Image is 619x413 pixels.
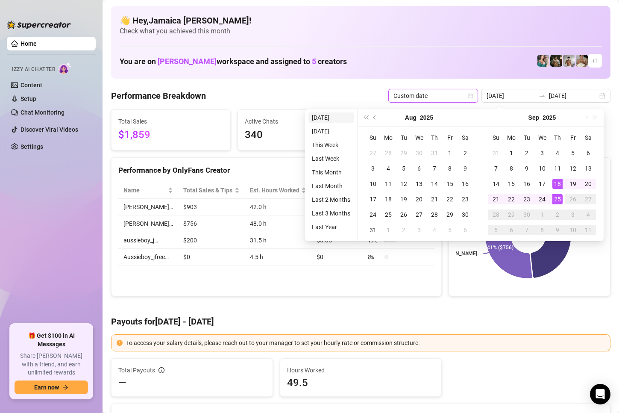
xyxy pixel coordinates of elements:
div: Performance by OnlyFans Creator [118,165,434,176]
li: [DATE] [308,112,354,123]
td: 2025-09-26 [565,192,581,207]
span: Active Chats [245,117,350,126]
div: 30 [522,209,532,220]
td: 31.5 h [245,232,311,249]
div: 13 [414,179,424,189]
td: 2025-09-13 [581,161,596,176]
div: 10 [537,163,547,174]
div: 16 [522,179,532,189]
a: Settings [21,143,43,150]
td: 2025-08-15 [442,176,458,192]
th: Sa [581,130,596,145]
span: 0 % [367,252,381,262]
td: 2025-08-20 [411,192,427,207]
td: 2025-08-03 [365,161,381,176]
li: Last Month [308,181,354,191]
td: 2025-08-26 [396,207,411,222]
td: 2025-09-08 [504,161,519,176]
button: Choose a year [420,109,433,126]
td: 2025-08-11 [381,176,396,192]
input: Start date [487,91,535,100]
td: 48.0 h [245,215,311,232]
div: 6 [583,148,593,158]
td: 2025-09-10 [534,161,550,176]
div: 2 [460,148,470,158]
button: Choose a year [543,109,556,126]
div: 10 [568,225,578,235]
td: 2025-09-03 [411,222,427,238]
span: info-circle [158,367,164,373]
td: [PERSON_NAME]… [118,199,178,215]
li: Last 2 Months [308,195,354,205]
td: 2025-10-10 [565,222,581,238]
td: 2025-09-18 [550,176,565,192]
button: Last year (Control + left) [361,109,370,126]
th: Total Sales & Tips [178,182,244,199]
td: 2025-10-03 [565,207,581,222]
div: 1 [537,209,547,220]
a: Home [21,40,37,47]
span: Check what you achieved this month [120,27,602,36]
span: Name [123,186,166,195]
td: 2025-08-31 [488,145,504,161]
div: 2 [552,209,563,220]
div: 31 [368,225,378,235]
span: Total Sales [118,117,223,126]
span: + 1 [592,56,598,65]
span: Share [PERSON_NAME] with a friend, and earn unlimited rewards [15,352,88,377]
div: 30 [460,209,470,220]
div: 10 [368,179,378,189]
div: 7 [491,163,501,174]
th: Mo [504,130,519,145]
div: 4 [583,209,593,220]
td: 2025-08-25 [381,207,396,222]
div: 23 [460,194,470,204]
div: 9 [522,163,532,174]
div: 20 [414,194,424,204]
td: 2025-08-24 [365,207,381,222]
td: 2025-09-24 [534,192,550,207]
div: 6 [414,163,424,174]
div: 12 [568,163,578,174]
div: 3 [414,225,424,235]
td: 2025-08-09 [458,161,473,176]
td: 2025-09-09 [519,161,534,176]
span: calendar [468,93,473,98]
div: 18 [383,194,393,204]
a: Chat Monitoring [21,109,65,116]
div: 20 [583,179,593,189]
div: 28 [383,148,393,158]
div: To access your salary details, please reach out to your manager to set your hourly rate or commis... [126,338,605,348]
div: 17 [368,194,378,204]
td: 2025-09-05 [565,145,581,161]
h4: Performance Breakdown [111,90,206,102]
td: 2025-09-04 [550,145,565,161]
td: 2025-08-02 [458,145,473,161]
input: End date [549,91,598,100]
th: Th [427,130,442,145]
td: aussieboy_j… [118,232,178,249]
td: 2025-10-08 [534,222,550,238]
td: 42.0 h [245,199,311,215]
td: 2025-09-20 [581,176,596,192]
td: 2025-10-11 [581,222,596,238]
td: 2025-10-01 [534,207,550,222]
div: 27 [368,148,378,158]
div: 15 [506,179,516,189]
div: 29 [445,209,455,220]
img: aussieboy_j [563,55,575,67]
div: 11 [583,225,593,235]
td: 2025-09-21 [488,192,504,207]
li: Last Week [308,153,354,164]
div: 7 [522,225,532,235]
div: 14 [429,179,440,189]
div: 29 [399,148,409,158]
div: 31 [491,148,501,158]
td: 2025-08-14 [427,176,442,192]
td: 2025-10-06 [504,222,519,238]
td: 2025-10-09 [550,222,565,238]
div: 25 [552,194,563,204]
div: 19 [399,194,409,204]
div: 11 [552,163,563,174]
td: 2025-07-29 [396,145,411,161]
